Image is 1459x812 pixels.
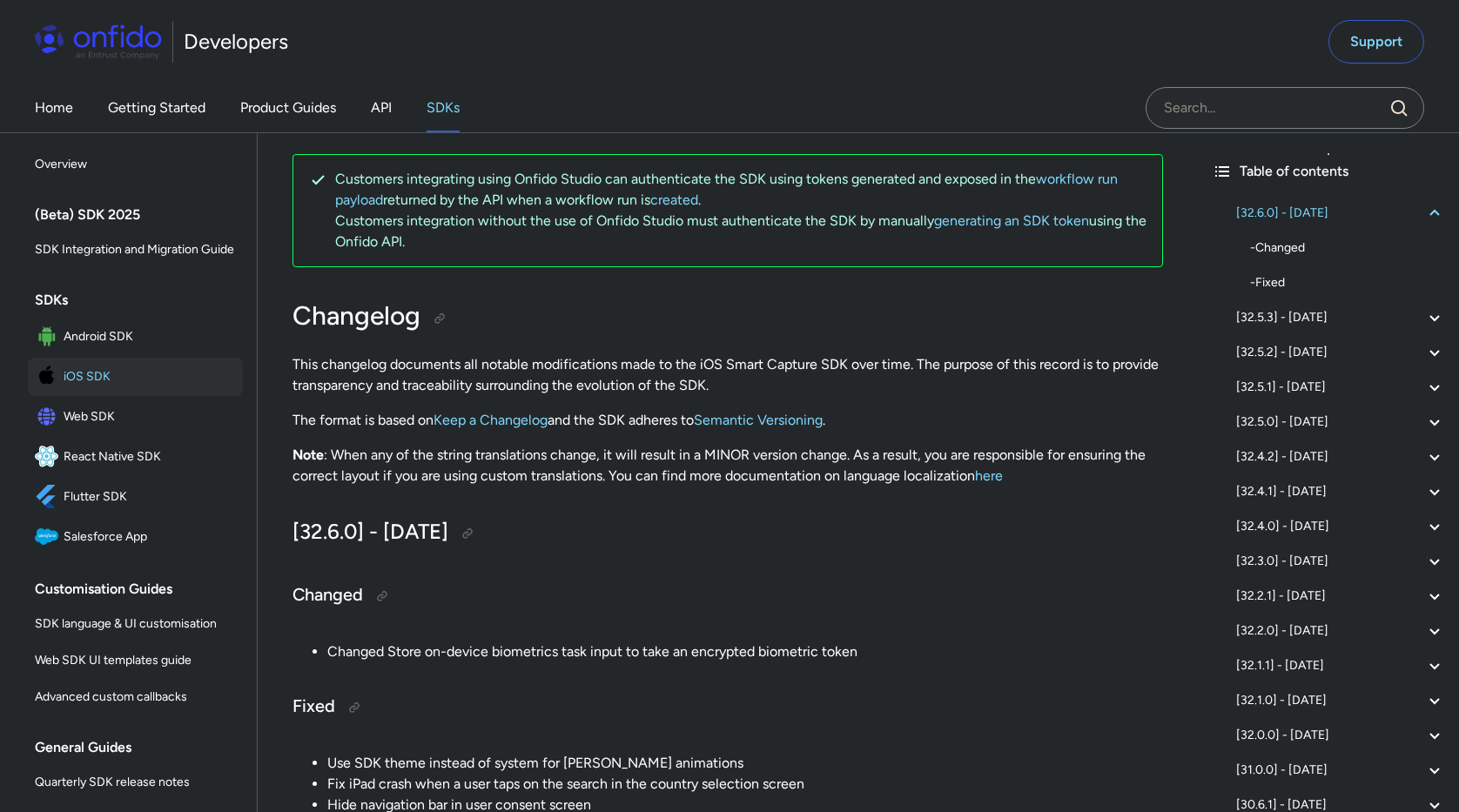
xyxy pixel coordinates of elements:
a: SDK language & UI customisation [28,607,243,641]
h1: Changelog [292,299,1163,333]
a: created [650,191,698,208]
a: SDKs [427,84,460,132]
div: General Guides [35,730,250,765]
span: SDK Integration and Migration Guide [35,239,236,260]
a: -Changed [1250,238,1445,258]
a: IconFlutter SDKFlutter SDK [28,478,243,516]
a: [32.4.1] - [DATE] [1236,481,1445,502]
a: [32.2.1] - [DATE] [1236,586,1445,607]
img: IconiOS SDK [35,365,64,389]
span: Flutter SDK [64,485,236,509]
a: Support [1328,20,1424,64]
div: Table of contents [1212,161,1445,182]
a: API [371,84,392,132]
img: IconWeb SDK [35,405,64,429]
a: here [975,467,1003,484]
h2: [32.6.0] - [DATE] [292,518,1163,547]
h3: Changed [292,582,1163,610]
h3: Fixed [292,694,1163,721]
a: Quarterly SDK release notes [28,765,243,800]
div: - Changed [1250,238,1445,258]
span: Android SDK [64,325,236,349]
a: Web SDK UI templates guide [28,643,243,678]
span: Overview [35,154,236,175]
li: Fix iPad crash when a user taps on the search in the country selection screen [327,774,1163,795]
p: The format is based on and the SDK adheres to . [292,410,1163,431]
li: Use SDK theme instead of system for [PERSON_NAME] animations [327,753,1163,774]
a: [32.1.1] - [DATE] [1236,655,1445,676]
a: Semantic Versioning [694,412,823,428]
div: Customisation Guides [35,572,250,607]
div: - Fixed [1250,272,1445,293]
a: [32.6.0] - [DATE] [1236,203,1445,224]
a: [32.2.0] - [DATE] [1236,621,1445,641]
a: SDK Integration and Migration Guide [28,232,243,267]
a: [32.5.2] - [DATE] [1236,342,1445,363]
a: [32.5.1] - [DATE] [1236,377,1445,398]
a: IconiOS SDKiOS SDK [28,358,243,396]
a: IconWeb SDKWeb SDK [28,398,243,436]
div: SDKs [35,283,250,318]
a: [32.4.0] - [DATE] [1236,516,1445,537]
a: Advanced custom callbacks [28,680,243,715]
span: Web SDK UI templates guide [35,650,236,671]
a: [32.1.0] - [DATE] [1236,690,1445,711]
span: SDK language & UI customisation [35,614,236,634]
img: Onfido Logo [35,24,162,59]
p: This changelog documents all notable modifications made to the iOS Smart Capture SDK over time. T... [292,354,1163,396]
span: iOS SDK [64,365,236,389]
a: IconSalesforce AppSalesforce App [28,518,243,556]
a: [32.0.0] - [DATE] [1236,725,1445,746]
span: Web SDK [64,405,236,429]
div: (Beta) SDK 2025 [35,198,250,232]
img: IconReact Native SDK [35,445,64,469]
strong: Note [292,446,324,463]
a: Overview [28,147,243,182]
span: Advanced custom callbacks [35,687,236,708]
a: Home [35,84,73,132]
a: Keep a Changelog [434,412,548,428]
p: : When any of the string translations change, it will result in a MINOR version change. As a resu... [292,445,1163,487]
a: IconReact Native SDKReact Native SDK [28,438,243,476]
a: generating an SDK token [934,212,1089,229]
li: Changed Store on-device biometrics task input to take an encrypted biometric token [327,641,1163,662]
p: Customers integrating using Onfido Studio can authenticate the SDK using tokens generated and exp... [335,169,1148,211]
a: Getting Started [108,84,205,132]
a: [32.3.0] - [DATE] [1236,551,1445,572]
a: Product Guides [240,84,336,132]
a: IconAndroid SDKAndroid SDK [28,318,243,356]
a: [32.5.3] - [DATE] [1236,307,1445,328]
span: Salesforce App [64,525,236,549]
input: Onfido search input field [1146,87,1424,129]
img: IconAndroid SDK [35,325,64,349]
a: [32.5.0] - [DATE] [1236,412,1445,433]
a: [31.0.0] - [DATE] [1236,760,1445,781]
img: IconSalesforce App [35,525,64,549]
a: [32.4.2] - [DATE] [1236,446,1445,467]
p: Customers integration without the use of Onfido Studio must authenticate the SDK by manually usin... [335,211,1148,252]
img: IconFlutter SDK [35,485,64,509]
h1: Developers [184,28,288,56]
span: React Native SDK [64,445,236,469]
span: Quarterly SDK release notes [35,772,236,793]
a: -Fixed [1250,272,1445,293]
